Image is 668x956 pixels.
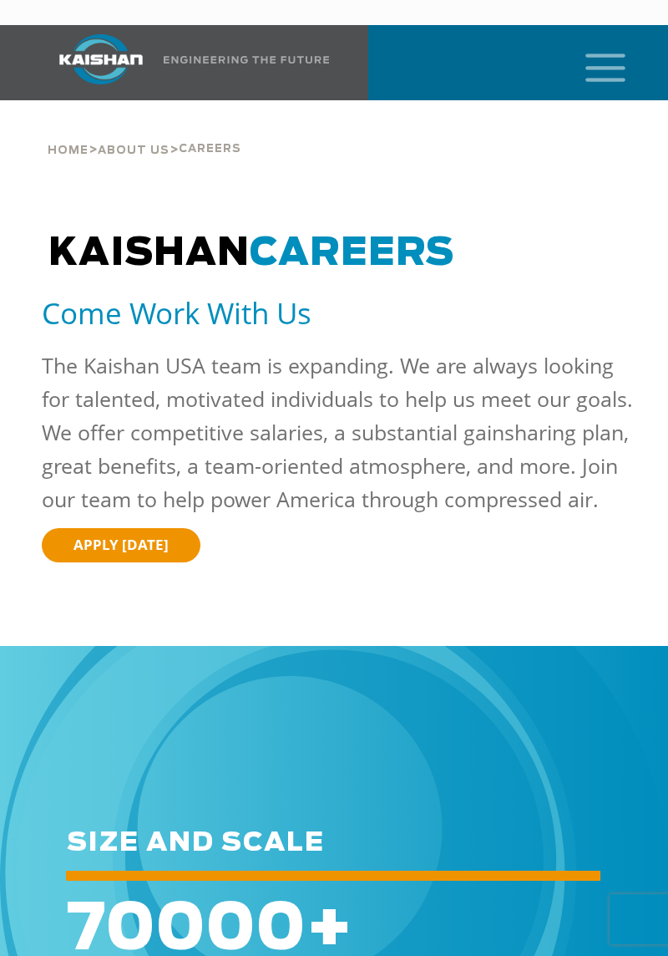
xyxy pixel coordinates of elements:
[48,235,454,272] span: KAISHAN
[42,294,633,332] h5: Come Work With Us
[250,235,454,272] span: CAREERS
[42,348,633,516] p: The Kaishan USA team is expanding. We are always looking for talented, motivated individuals to h...
[48,145,89,156] span: Home
[164,56,329,64] img: Engineering the future
[42,528,200,562] a: APPLY [DATE]
[38,34,164,84] img: kaishan logo
[98,142,170,157] a: About Us
[38,25,330,100] a: Kaishan USA
[73,535,169,554] span: APPLY [DATE]
[179,144,241,155] span: Careers
[98,145,170,156] span: About Us
[579,48,607,77] a: mobile menu
[48,142,89,157] a: Home
[48,100,241,164] div: > >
